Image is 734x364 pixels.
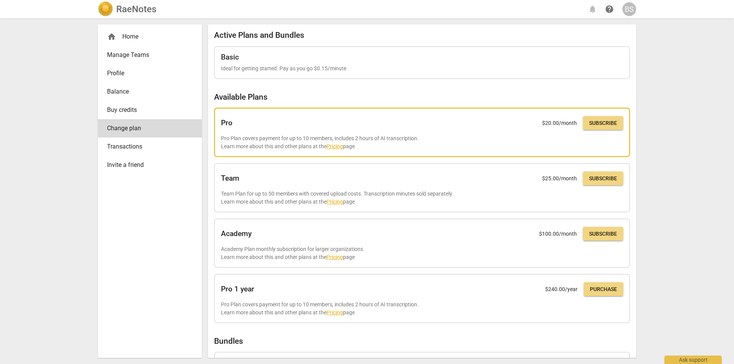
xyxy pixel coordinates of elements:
h2: Academy [221,230,252,238]
span: help [605,5,614,14]
a: Pricing [326,143,343,149]
h2: Pro [221,119,232,127]
h2: Basic [221,53,239,61]
span: Subscribe [589,120,617,127]
span: Transactions [107,142,187,151]
img: Logo [98,2,113,17]
button: Subscribe [583,171,623,185]
p: Pro Plan covers payment for up to 10 members, includes 2 hours of AI transcription. Learn more ab... [221,301,623,316]
p: $ 100.00 /month [539,230,577,238]
a: Help [602,2,616,16]
span: Subscribe [589,230,617,238]
h2: Available Plans [214,92,630,102]
a: Balance [98,83,202,101]
span: Purchase [590,286,617,293]
h2: Bundles [214,336,630,346]
a: Invite a friend [98,156,202,174]
p: Ideal for getting started. Pay as you go $0.15/minute [221,65,623,73]
a: Change plan [98,119,202,138]
button: Subscribe [583,227,623,241]
a: Transactions [98,138,202,156]
h2: Team [221,174,239,183]
div: Home [107,32,187,41]
p: $ 25.00 /month [542,175,577,183]
div: Home [98,28,202,46]
span: home [107,32,116,41]
a: Buy credits [98,101,202,119]
a: Pricing [326,309,343,315]
span: Manage Teams [107,50,187,60]
h2: Active Plans and Bundles [214,31,630,40]
h2: Pro 1 year [221,285,254,293]
span: Subscribe [589,175,617,183]
p: Pro Plan covers payment for up to 10 members, includes 2 hours of AI transcription. Learn more ab... [221,134,623,150]
p: Academy Plan monthly subscription for larger organizations Learn more about this and other plans ... [221,245,623,261]
div: Ask support [664,356,722,364]
a: Manage Teams [98,46,202,64]
span: Buy credits [107,105,187,115]
button: Subscribe [583,116,623,130]
h2: RaeNotes [116,4,156,15]
p: $ 20.00 /month [542,119,577,127]
p: $ 240.00 /year [545,285,578,293]
button: Purchase [584,282,623,296]
a: Pricing [326,254,343,260]
span: Invite a friend [107,160,187,170]
span: Profile [107,69,187,78]
span: Change plan [107,124,187,133]
p: Team Plan for up to 50 members with covered upload costs. Transcription minutes sold separately. ... [221,190,623,205]
a: LogoRaeNotes [98,2,156,17]
span: Balance [107,87,187,96]
a: Pricing [326,199,343,205]
button: BS [622,2,636,16]
a: Profile [98,64,202,83]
